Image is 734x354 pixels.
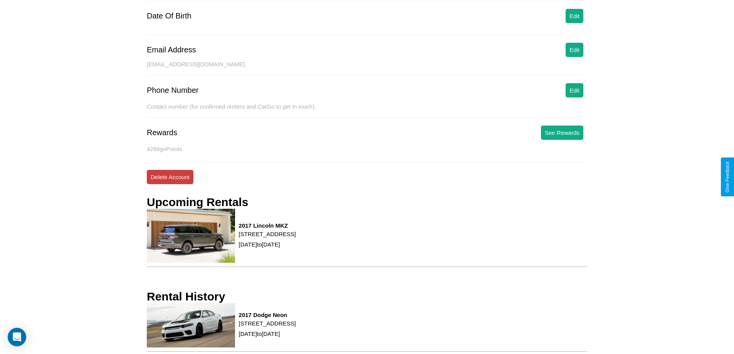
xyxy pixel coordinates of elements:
[147,12,191,20] div: Date Of Birth
[566,9,583,23] button: Edit
[239,222,296,229] h3: 2017 Lincoln MKZ
[147,86,199,95] div: Phone Number
[147,61,587,75] div: [EMAIL_ADDRESS][DOMAIN_NAME]
[725,161,730,193] div: Give Feedback
[147,103,587,118] div: Contact number (for confirmed renters and CarGo to get in touch).
[147,290,225,303] h3: Rental History
[147,170,193,184] button: Delete Account
[8,328,26,346] div: Open Intercom Messenger
[147,209,235,263] img: rental
[239,312,296,318] h3: 2017 Dodge Neon
[566,43,583,57] button: Edit
[541,126,583,140] button: See Rewards
[566,83,583,97] button: Edit
[147,45,196,54] div: Email Address
[239,239,296,250] p: [DATE] to [DATE]
[147,144,587,154] p: 4288 goPoints
[239,229,296,239] p: [STREET_ADDRESS]
[147,196,248,209] h3: Upcoming Rentals
[147,128,177,137] div: Rewards
[239,329,296,339] p: [DATE] to [DATE]
[147,303,235,347] img: rental
[239,318,296,329] p: [STREET_ADDRESS]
